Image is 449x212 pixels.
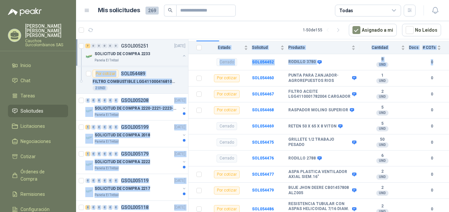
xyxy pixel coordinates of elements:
[349,24,397,36] button: Asignado a mi
[423,91,441,97] b: 0
[85,107,93,115] img: Company Logo
[95,186,150,192] p: SOLICITUD DE COMPRA 2217
[288,156,316,161] b: RODILLO 2788
[8,135,68,148] a: Negociaciones
[8,188,68,200] a: Remisiones
[85,187,93,195] img: Company Logo
[288,59,316,65] b: RODILLO 3780
[252,41,288,54] th: Solicitud
[252,172,274,177] b: SOL054477
[91,205,96,210] div: 0
[252,76,274,80] a: SOL054460
[145,7,159,15] span: 269
[8,74,68,87] a: Chat
[423,187,441,194] b: 0
[97,152,102,156] div: 0
[85,98,90,103] div: 0
[359,121,405,126] b: 5
[288,108,348,113] b: RASPADOR MOLINO SUPERIOR
[214,187,240,194] div: Por cotizar
[303,25,344,35] div: 1 - 50 de 155
[93,79,175,85] p: FILTRO COMBUSTIBLE LGG4110004168102 CARG
[20,107,43,115] span: Solicitudes
[95,159,150,165] p: SOLICITUD DE COMPRA 2222
[20,62,31,69] span: Inicio
[113,152,118,156] div: 0
[359,153,405,159] b: 6
[252,188,274,193] a: SOL054479
[423,41,449,54] th: # COTs
[359,169,405,174] b: 2
[85,160,93,168] img: Company Logo
[288,137,350,147] b: GRILLETE 1/2 TRABAJO PESADO
[8,105,68,117] a: Solicitudes
[102,178,107,183] div: 0
[108,44,113,48] div: 0
[376,142,388,148] div: UND
[91,98,96,103] div: 0
[85,125,90,129] div: 1
[102,44,107,48] div: 0
[113,178,118,183] div: 0
[376,62,388,67] div: UND
[93,70,118,78] div: Por cotizar
[376,191,388,196] div: UND
[20,153,36,160] span: Cotizar
[95,139,119,144] p: Panela El Trébol
[376,158,388,163] div: UND
[423,75,441,81] b: 0
[85,42,187,63] a: 7 0 0 0 0 0 GSOL005251[DATE] Company LogoSOLICITUD DE COMPRA 2233Panela El Trébol
[95,51,150,57] p: SOLICITUD DE COMPRA 2233
[102,205,107,210] div: 0
[108,178,113,183] div: 0
[174,97,185,104] p: [DATE]
[359,73,405,78] b: 1
[217,122,237,130] div: Cerrado
[252,45,279,50] span: Solicitud
[252,124,274,128] b: SOL054469
[95,193,119,198] p: Panela El Trébol
[252,60,274,64] a: SOL054452
[91,44,96,48] div: 0
[402,24,441,36] button: No Leídos
[76,67,188,94] a: Por cotizarSOL054489FILTRO COMBUSTIBLE LGG4110004168102 CARG2 UND
[252,207,274,211] b: SOL054486
[359,57,405,62] b: 8
[91,178,96,183] div: 0
[108,125,113,129] div: 0
[288,124,337,129] b: RETEN 50 X 65 X 8 VITON
[85,152,90,156] div: 1
[102,125,107,129] div: 0
[168,8,173,13] span: search
[217,155,237,162] div: Cerrado
[206,45,243,50] span: Estado
[85,178,90,183] div: 0
[121,44,148,48] p: GSOL005251
[423,59,441,65] b: 0
[97,205,102,210] div: 0
[97,44,102,48] div: 0
[252,108,274,112] b: SOL054468
[97,125,102,129] div: 0
[8,165,68,185] a: Órdenes de Compra
[359,137,405,142] b: 50
[121,205,148,210] p: GSOL005118
[95,112,119,118] p: Panela El Trébol
[93,86,108,91] div: 2 UND
[85,96,187,118] a: 0 0 0 0 0 0 GSOL005208[DATE] Company LogoSOLICITUD DE COMPRA 2220-2221-2223-2224Panela El Trébol
[108,98,113,103] div: 0
[91,152,96,156] div: 0
[113,125,118,129] div: 0
[174,204,185,211] p: [DATE]
[20,168,62,183] span: Órdenes de Compra
[409,41,423,54] th: Docs
[97,178,102,183] div: 0
[121,152,148,156] p: GSOL005179
[174,43,185,49] p: [DATE]
[121,125,148,129] p: GSOL005199
[288,169,350,180] b: ASPA PLASTICA VENTILADOR AXIAL SIEM.16"
[423,45,436,50] span: # COTs
[359,185,405,191] b: 2
[288,41,359,54] th: Producto
[95,105,177,112] p: SOLICITUD DE COMPRA 2220-2221-2223-2224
